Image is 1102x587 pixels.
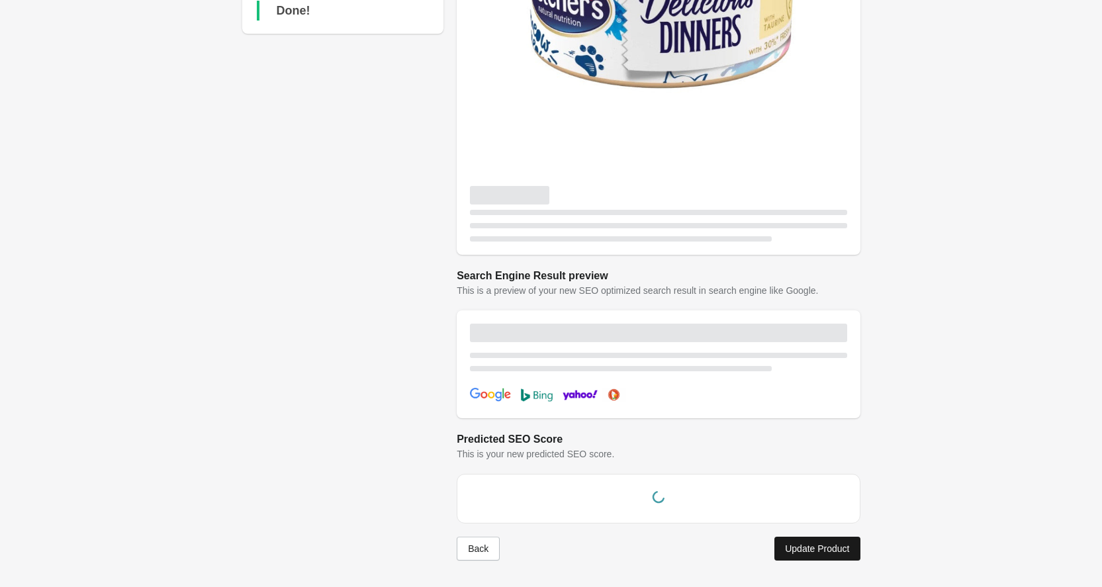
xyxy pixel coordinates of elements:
[457,431,860,447] h2: Predicted SEO Score
[774,537,860,561] button: Update Product
[602,388,626,402] img: duckduckgo-9296ea666b33cc21a1b3646608c049a2adb471023ec4547030f9c0888b093ea3.png
[521,388,552,402] img: bing-b792579f80685e49055916f9e67a0c8ab2d0b2400f22ee539d8172f7144135be.png
[468,543,488,554] div: Back
[457,449,614,459] span: This is your new predicted SEO score.
[470,388,511,402] img: google-7db8ea4f97d2f7e91f6dc04224da29ca421b9c864e7b870c42f5917e299b1774.png
[457,268,860,284] h2: Search Engine Result preview
[785,543,849,554] div: Update Product
[457,537,500,561] button: Back
[563,385,598,405] img: yahoo-cf26812ce9192cbb6d8fdd3b07898d376d74e5974f6533aaba4bf5d5b451289c.png
[457,285,818,296] span: This is a preview of your new SEO optimized search result in search engine like Google.
[277,1,310,21] div: Done!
